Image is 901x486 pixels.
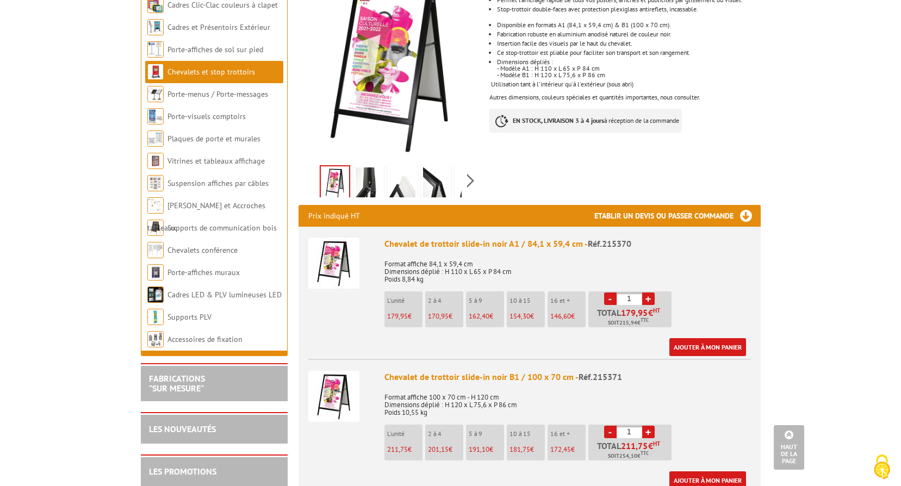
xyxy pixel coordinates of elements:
[428,311,449,321] span: 170,95
[387,445,408,454] span: 211,75
[167,223,277,233] a: Supports de communication bois
[642,426,655,438] a: +
[167,45,263,54] a: Porte-affiches de sol sur pied
[147,153,164,169] img: Vitrines et tableaux affichage
[167,156,265,166] a: Vitrines et tableaux affichage
[509,446,545,453] p: €
[149,373,205,394] a: FABRICATIONS"Sur Mesure"
[389,167,415,201] img: 215370_chevalet_trottoir_slide-in_3.jpg
[669,338,746,356] a: Ajouter à mon panier
[550,446,586,453] p: €
[147,309,164,325] img: Supports PLV
[497,72,760,78] div: - Modèle B1 : H 120 x L 75,6 x P 86 cm
[147,41,164,58] img: Porte-affiches de sol sur pied
[387,311,408,321] span: 179,95
[491,80,633,88] span: Utilisation tant à l'intérieur qu'à l'extérieur (sous abri)
[550,445,571,454] span: 172,45
[387,297,422,304] p: L'unité
[147,130,164,147] img: Plaques de porte et murales
[469,445,489,454] span: 191,10
[149,423,216,434] a: LES NOUVEAUTÉS
[497,59,760,65] div: Dimensions dépliés :
[167,312,212,322] a: Supports PLV
[149,466,216,477] a: LES PROMOTIONS
[550,297,586,304] p: 16 et +
[591,308,672,327] p: Total
[457,167,483,201] img: 215370_chevalet_trottoir_slide-in_1.jpg
[513,116,604,124] strong: EN STOCK, LIVRAISON 3 à 4 jours
[147,197,164,214] img: Cimaises et Accroches tableaux
[863,449,901,486] button: Cookies (fenêtre modale)
[428,297,463,304] p: 2 à 4
[167,67,255,77] a: Chevalets et stop trottoirs
[428,445,449,454] span: 201,15
[604,426,617,438] a: -
[384,386,751,416] p: Format affiche 100 x 70 cm - H 120 cm Dimensions déplié : H 120 x L 75,6 x P 86 cm Poids 10,55 kg
[619,452,637,460] span: 254,10
[774,425,804,470] a: Haut de la page
[428,313,463,320] p: €
[387,430,422,438] p: L'unité
[387,446,422,453] p: €
[579,371,622,382] span: Réf.215371
[167,22,270,32] a: Cadres et Présentoirs Extérieur
[509,430,545,438] p: 10 à 15
[469,313,504,320] p: €
[489,94,760,101] div: Autres dimensions, couleurs spéciales et quantités importantes, nous consulter.
[653,440,660,447] sup: HT
[308,238,359,289] img: Chevalet de trottoir slide-in noir A1 / 84,1 x 59,4 cm
[509,313,545,320] p: €
[653,307,660,314] sup: HT
[604,292,617,305] a: -
[167,89,268,99] a: Porte-menus / Porte-messages
[588,238,631,249] span: Réf.215370
[147,108,164,124] img: Porte-visuels comptoirs
[167,178,269,188] a: Suspension affiches par câbles
[167,111,246,121] a: Porte-visuels comptoirs
[509,297,545,304] p: 10 à 15
[497,22,760,28] li: Disponible en formats A1 (84,1 x 59,4 cm) & B1 (100 x 70 cm).
[509,445,530,454] span: 181,75
[497,40,760,47] li: Insertion facile des visuels par le haut du chevalet.
[469,311,489,321] span: 162,40
[509,311,530,321] span: 154,30
[608,452,649,460] span: Soit €
[147,286,164,303] img: Cadres LED & PLV lumineuses LED
[868,453,896,481] img: Cookies (fenêtre modale)
[497,49,760,56] li: Ce stop-trottoir est pliable pour faciliter son transport et son rangement.
[147,201,265,233] a: [PERSON_NAME] et Accroches tableaux
[621,441,648,450] span: 211,75
[147,242,164,258] img: Chevalets conférence
[641,317,649,323] sup: TTC
[321,166,349,200] img: 215370_chevalet_trottoir_slide-in_produit_1.jpg
[619,319,637,327] span: 215,94
[428,446,463,453] p: €
[384,253,751,283] p: Format affiche 84,1 x 59,4 cm Dimensions déplié : H 110 x L 65 x P 84 cm Poids 8,84 kg
[167,267,240,277] a: Porte-affiches muraux
[167,334,243,344] a: Accessoires de fixation
[308,205,360,227] p: Prix indiqué HT
[641,450,649,456] sup: TTC
[308,371,359,422] img: Chevalet de trottoir slide-in noir B1 / 100 x 70 cm
[387,313,422,320] p: €
[384,371,751,383] div: Chevalet de trottoir slide-in noir B1 / 100 x 70 cm -
[648,441,653,450] span: €
[147,86,164,102] img: Porte-menus / Porte-messages
[147,19,164,35] img: Cadres et Présentoirs Extérieur
[423,167,449,201] img: 215370_chevalet_trottoir_slide-in_2.jpg
[550,313,586,320] p: €
[591,441,672,460] p: Total
[167,290,282,300] a: Cadres LED & PLV lumineuses LED
[642,292,655,305] a: +
[469,297,504,304] p: 5 à 9
[594,205,761,227] h3: Etablir un devis ou passer commande
[497,31,760,38] li: Fabrication robuste en aluminium anodisé naturel de couleur noir.
[356,167,382,201] img: 215370_chevalet_trottoir_slide-in_4.jpg
[147,264,164,281] img: Porte-affiches muraux
[465,172,476,190] span: Next
[497,65,760,72] div: - Modèle A1 : H 110 x L 65 x P 84 cm
[608,319,649,327] span: Soit €
[550,430,586,438] p: 16 et +
[489,109,682,133] p: à réception de la commande
[384,238,751,250] div: Chevalet de trottoir slide-in noir A1 / 84,1 x 59,4 cm -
